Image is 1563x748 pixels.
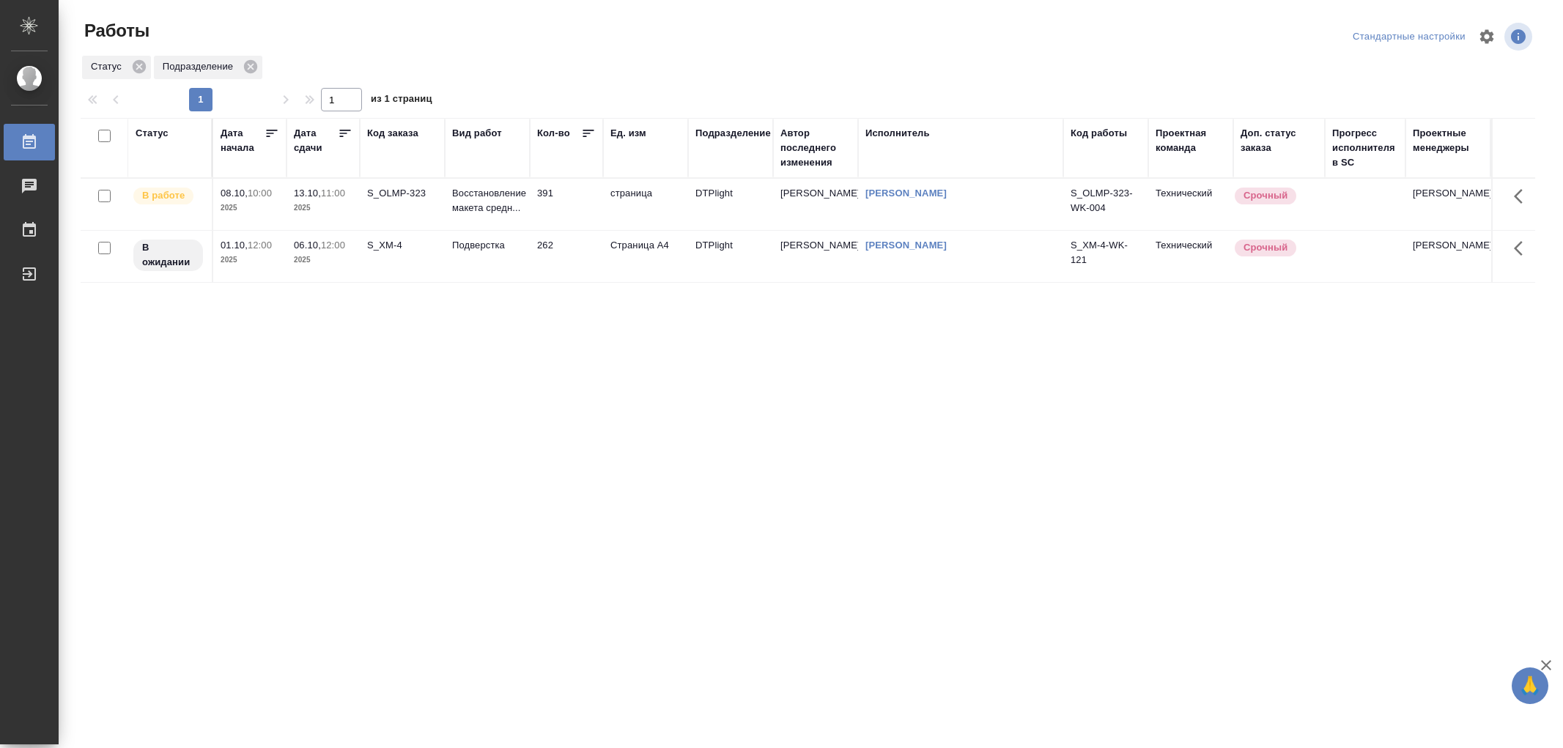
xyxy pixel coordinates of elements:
td: [PERSON_NAME] [773,179,858,230]
p: В работе [142,188,185,203]
button: Здесь прячутся важные кнопки [1505,179,1540,214]
div: Доп. статус заказа [1241,126,1318,155]
div: Вид работ [452,126,502,141]
td: страница [603,179,688,230]
span: Работы [81,19,149,42]
div: S_XM-4 [367,238,437,253]
td: 391 [530,179,603,230]
p: В ожидании [142,240,194,270]
div: Проектные менеджеры [1413,126,1483,155]
td: Страница А4 [603,231,688,282]
div: Исполнитель назначен, приступать к работе пока рано [132,238,204,273]
p: 12:00 [248,240,272,251]
td: Технический [1148,179,1233,230]
p: 08.10, [221,188,248,199]
span: 🙏 [1518,670,1542,701]
p: Срочный [1244,240,1287,255]
div: Кол-во [537,126,570,141]
p: 12:00 [321,240,345,251]
td: DTPlight [688,179,773,230]
div: Подразделение [154,56,262,79]
a: [PERSON_NAME] [865,188,947,199]
p: 06.10, [294,240,321,251]
p: 2025 [294,201,352,215]
div: Проектная команда [1156,126,1226,155]
div: Подразделение [695,126,771,141]
td: DTPlight [688,231,773,282]
td: [PERSON_NAME] [1405,179,1490,230]
p: Срочный [1244,188,1287,203]
p: 11:00 [321,188,345,199]
a: [PERSON_NAME] [865,240,947,251]
div: Прогресс исполнителя в SC [1332,126,1398,170]
td: [PERSON_NAME] [773,231,858,282]
div: Дата начала [221,126,265,155]
div: Исполнитель [865,126,930,141]
div: Код заказа [367,126,418,141]
button: Здесь прячутся важные кнопки [1505,231,1540,266]
p: 2025 [294,253,352,267]
span: Настроить таблицу [1469,19,1504,54]
div: Код работы [1071,126,1127,141]
div: Дата сдачи [294,126,338,155]
p: Статус [91,59,127,74]
p: 13.10, [294,188,321,199]
div: split button [1349,26,1469,48]
p: Подверстка [452,238,522,253]
div: Ед. изм [610,126,646,141]
span: из 1 страниц [371,90,432,111]
div: S_OLMP-323 [367,186,437,201]
td: 262 [530,231,603,282]
p: 10:00 [248,188,272,199]
div: Исполнитель выполняет работу [132,186,204,206]
td: S_XM-4-WK-121 [1063,231,1148,282]
div: Статус [82,56,151,79]
div: Автор последнего изменения [780,126,851,170]
td: Технический [1148,231,1233,282]
td: [PERSON_NAME] [1405,231,1490,282]
p: 2025 [221,201,279,215]
p: Восстановление макета средн... [452,186,522,215]
p: 01.10, [221,240,248,251]
p: 2025 [221,253,279,267]
div: Статус [136,126,169,141]
span: Посмотреть информацию [1504,23,1535,51]
p: Подразделение [163,59,238,74]
td: S_OLMP-323-WK-004 [1063,179,1148,230]
button: 🙏 [1512,667,1548,704]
